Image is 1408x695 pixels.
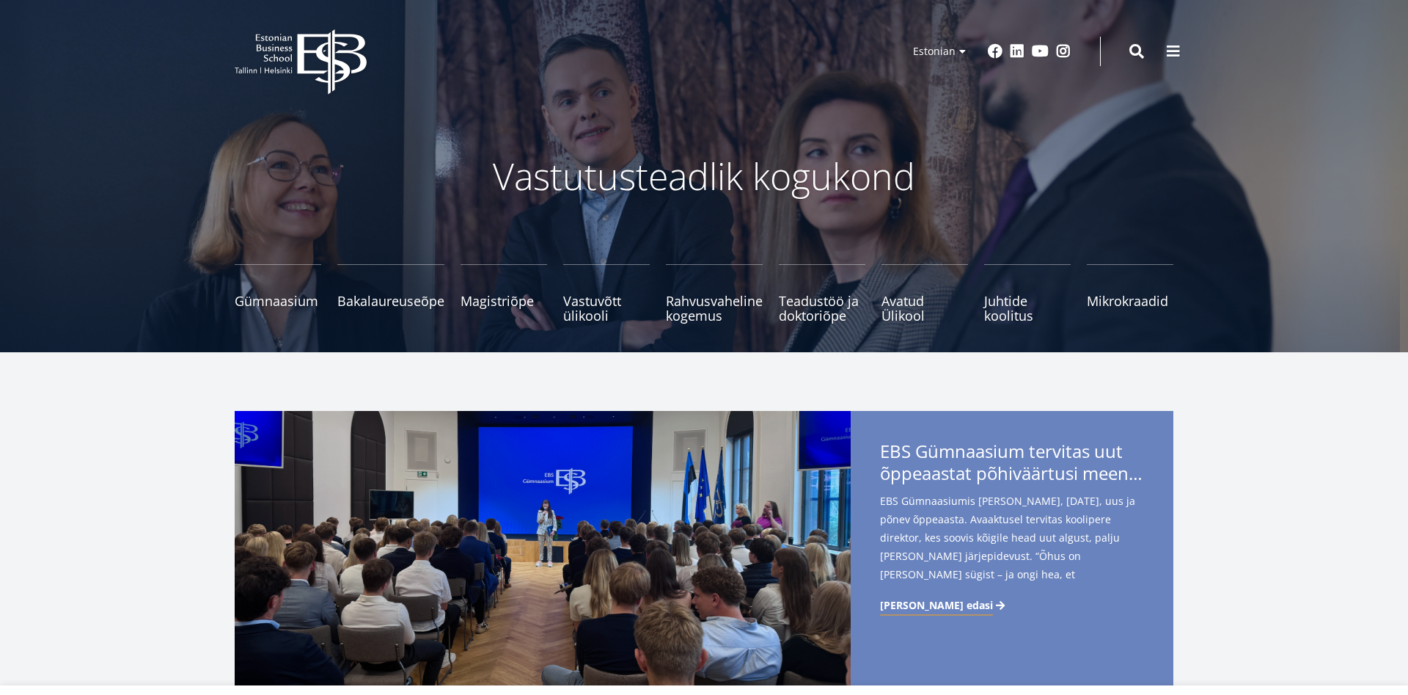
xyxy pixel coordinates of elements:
[1087,264,1173,323] a: Mikrokraadid
[563,264,650,323] a: Vastuvõtt ülikooli
[1010,44,1024,59] a: Linkedin
[779,264,865,323] a: Teadustöö ja doktoriõpe
[235,264,321,323] a: Gümnaasium
[235,294,321,308] span: Gümnaasium
[461,264,547,323] a: Magistriõpe
[666,294,763,323] span: Rahvusvaheline kogemus
[315,154,1093,198] p: Vastutusteadlik kogukond
[337,294,444,308] span: Bakalaureuseõpe
[880,440,1144,489] span: EBS Gümnaasium tervitas uut
[881,264,968,323] a: Avatud Ülikool
[880,598,993,613] span: [PERSON_NAME] edasi
[880,492,1144,607] span: EBS Gümnaasiumis [PERSON_NAME], [DATE], uus ja põnev õppeaasta. Avaaktusel tervitas koolipere dir...
[337,264,444,323] a: Bakalaureuseõpe
[666,264,763,323] a: Rahvusvaheline kogemus
[235,411,851,690] img: a
[563,294,650,323] span: Vastuvõtt ülikooli
[988,44,1002,59] a: Facebook
[779,294,865,323] span: Teadustöö ja doktoriõpe
[881,294,968,323] span: Avatud Ülikool
[461,294,547,308] span: Magistriõpe
[880,598,1008,613] a: [PERSON_NAME] edasi
[1087,294,1173,308] span: Mikrokraadid
[984,264,1071,323] a: Juhtide koolitus
[880,462,1144,484] span: õppeaastat põhiväärtusi meenutades
[1032,44,1049,59] a: Youtube
[984,294,1071,323] span: Juhtide koolitus
[1056,44,1071,59] a: Instagram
